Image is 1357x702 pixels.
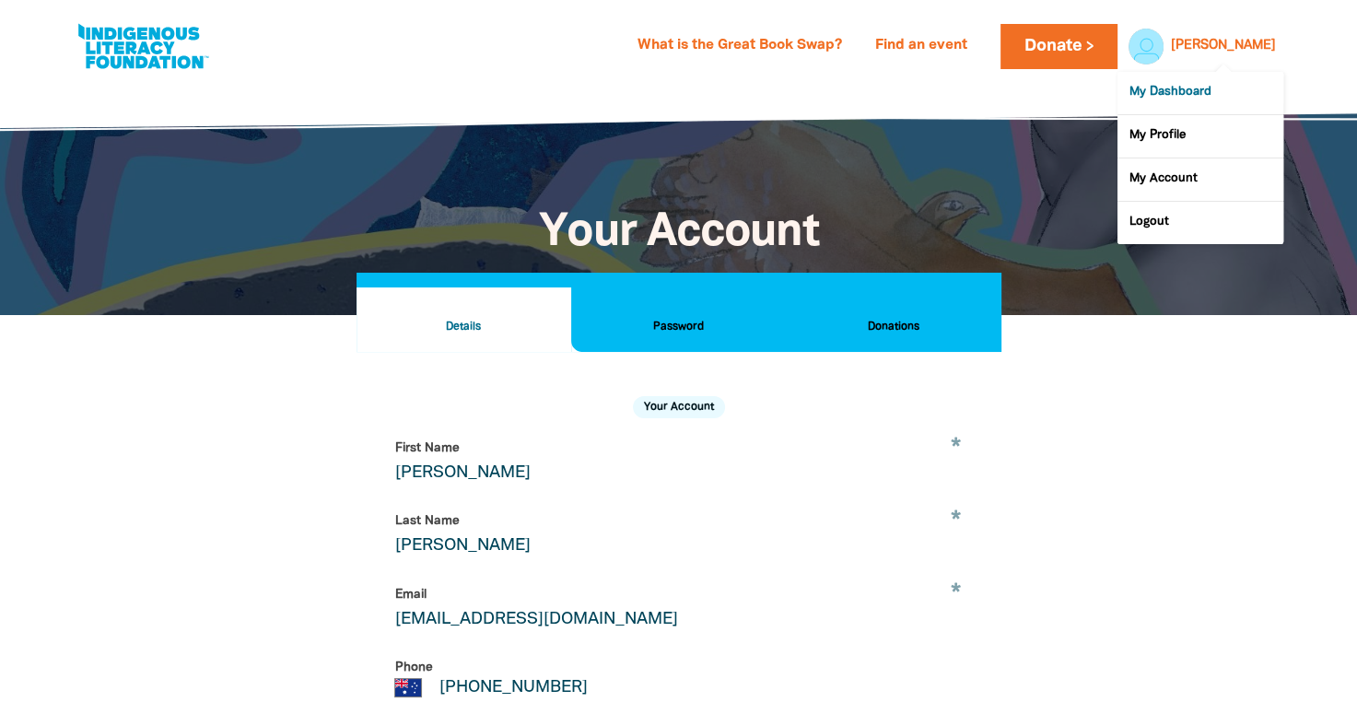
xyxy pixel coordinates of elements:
a: [PERSON_NAME] [1171,40,1276,53]
a: Donate [1000,24,1117,69]
h2: Password [586,317,771,337]
h2: Details [371,317,556,337]
h2: Your Account [633,396,725,418]
button: Donations [786,287,1000,352]
span: Your Account [538,212,818,254]
a: Find an event [864,31,978,61]
a: My Profile [1117,115,1283,158]
a: What is the Great Book Swap? [626,31,853,61]
a: My Account [1117,158,1283,201]
h2: Donations [801,317,986,337]
a: Logout [1117,202,1283,244]
a: My Dashboard [1117,72,1283,114]
button: Details [357,287,571,352]
button: Password [571,287,786,352]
